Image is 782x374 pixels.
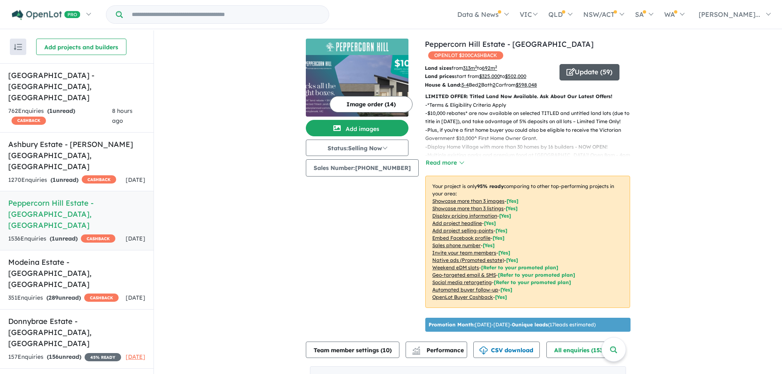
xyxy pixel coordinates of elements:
[8,352,121,362] div: 157 Enquir ies
[512,321,548,328] b: 0 unique leads
[425,126,637,143] p: - Plus, if you're a first home buyer you could also be eligible to receive the Victorian Governme...
[52,235,55,242] span: 1
[432,213,497,219] u: Display pricing information
[84,294,119,302] span: CASHBACK
[82,175,116,184] span: CASHBACK
[479,346,488,355] img: download icon
[8,70,145,103] h5: [GEOGRAPHIC_DATA] - [GEOGRAPHIC_DATA] , [GEOGRAPHIC_DATA]
[425,143,637,151] p: - Display Home Village with more than 30 homes by 16 builders - NOW OPEN!
[47,353,81,360] strong: ( unread)
[498,250,510,256] span: [ Yes ]
[495,227,507,234] span: [ Yes ]
[477,183,504,189] b: 95 % ready
[8,293,119,303] div: 351 Enquir ies
[498,272,575,278] span: [Refer to your promoted plan]
[484,220,496,226] span: [ Yes ]
[477,65,497,71] span: to
[432,264,479,271] u: Weekend eDM slots
[50,235,78,242] strong: ( unread)
[560,64,619,80] button: Update (59)
[482,65,497,71] u: 692 m
[425,101,637,109] p: - *Terms & Eligibility Criteria Apply
[85,353,121,361] span: 45 % READY
[8,316,145,349] h5: Donnybrae Estate - [GEOGRAPHIC_DATA] , [GEOGRAPHIC_DATA]
[306,140,408,156] button: Status:Selling Now
[432,294,493,300] u: OpenLot Buyer Cashback
[306,159,419,177] button: Sales Number:[PHONE_NUMBER]
[8,234,115,244] div: 1536 Enquir ies
[432,227,493,234] u: Add project selling-points
[47,107,75,115] strong: ( unread)
[494,279,571,285] span: [Refer to your promoted plan]
[507,198,518,204] span: [ Yes ]
[425,82,461,88] b: House & Land:
[50,176,78,184] strong: ( unread)
[481,264,558,271] span: [Refer to your promoted plan]
[425,151,637,168] p: - Multiple existing parks and premium food at [GEOGRAPHIC_DATA]! Open 8am - 4pm, 7 days.
[14,44,22,50] img: sort.svg
[516,82,537,88] u: $ 598,048
[500,73,526,79] span: to
[432,235,491,241] u: Embed Facebook profile
[432,279,492,285] u: Social media retargeting
[48,294,58,301] span: 289
[49,107,53,115] span: 1
[12,10,80,20] img: Openlot PRO Logo White
[432,250,496,256] u: Invite your team members
[8,257,145,290] h5: Modeina Estate - [GEOGRAPHIC_DATA] , [GEOGRAPHIC_DATA]
[432,198,505,204] u: Showcase more than 3 images
[432,205,504,211] u: Showcase more than 3 listings
[124,6,327,23] input: Try estate name, suburb, builder or developer
[413,346,464,354] span: Performance
[429,321,596,328] p: [DATE] - [DATE] - ( 17 leads estimated)
[499,213,511,219] span: [ Yes ]
[306,55,408,117] img: Peppercorn Hill Estate - Donnybrook
[126,353,145,360] span: [DATE]
[425,176,630,308] p: Your project is only comparing to other top-performing projects in your area: - - - - - - - - - -...
[475,64,477,69] sup: 2
[309,42,405,52] img: Peppercorn Hill Estate - Donnybrook Logo
[383,346,390,354] span: 10
[473,342,540,358] button: CSV download
[432,272,496,278] u: Geo-targeted email & SMS
[306,120,408,136] button: Add images
[506,257,518,263] span: [Yes]
[49,353,59,360] span: 156
[506,205,518,211] span: [ Yes ]
[8,175,116,185] div: 1270 Enquir ies
[36,39,126,55] button: Add projects and builders
[112,107,133,124] span: 8 hours ago
[8,106,112,126] div: 762 Enquir ies
[126,294,145,301] span: [DATE]
[8,139,145,172] h5: Ashbury Estate - [PERSON_NAME][GEOGRAPHIC_DATA] , [GEOGRAPHIC_DATA]
[306,39,408,117] a: Peppercorn Hill Estate - Donnybrook LogoPeppercorn Hill Estate - Donnybrook
[546,342,621,358] button: All enquiries (1536)
[11,117,46,125] span: CASHBACK
[699,10,760,18] span: [PERSON_NAME]...
[428,51,503,60] span: OPENLOT $ 200 CASHBACK
[500,287,512,293] span: [Yes]
[463,65,477,71] u: 313 m
[495,294,507,300] span: [Yes]
[425,92,630,101] p: LIMITED OFFER: Titled Land Now Available. Ask About Our Latest Offers!
[330,96,413,112] button: Image order (14)
[425,109,637,126] p: - $10,000 rebates* are now available on selected TITLED and untitled land lots (due to title in [...
[425,158,464,167] button: Read more
[425,73,454,79] b: Land prices
[461,82,469,88] u: 3-4
[493,82,495,88] u: 2
[413,346,420,351] img: line-chart.svg
[46,294,81,301] strong: ( unread)
[306,342,399,358] button: Team member settings (10)
[126,176,145,184] span: [DATE]
[495,64,497,69] sup: 2
[479,73,500,79] u: $ 325,000
[493,235,505,241] span: [ Yes ]
[425,39,594,49] a: Peppercorn Hill Estate - [GEOGRAPHIC_DATA]
[478,82,481,88] u: 2
[432,220,482,226] u: Add project headline
[425,81,553,89] p: Bed Bath Car from
[432,242,481,248] u: Sales phone number
[432,257,504,263] u: Native ads (Promoted estate)
[425,64,553,72] p: from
